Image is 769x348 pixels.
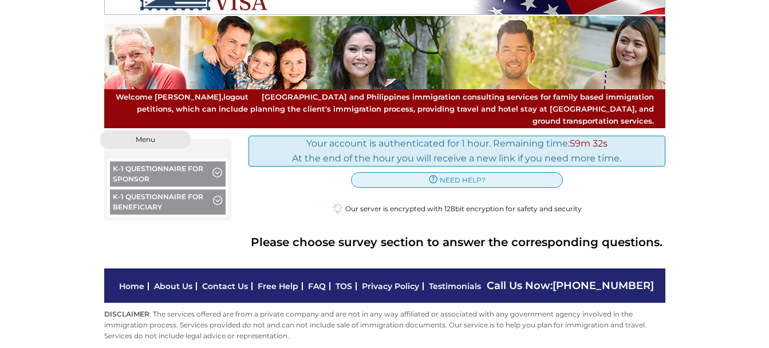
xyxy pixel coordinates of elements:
[202,281,248,291] a: Contact Us
[351,172,563,188] a: need help?
[429,281,481,291] a: Testimonials
[345,203,582,214] span: Our server is encrypted with 128bit encryption for safety and security
[570,138,608,149] span: 59m 32s
[440,175,486,185] span: need help?
[116,91,654,126] span: [GEOGRAPHIC_DATA] and Philippines immigration consulting services for family based immigration pe...
[110,161,226,189] button: K-1 Questionnaire for Sponsor
[258,281,298,291] a: Free Help
[362,281,419,291] a: Privacy Policy
[110,189,226,217] button: K-1 Questionnaire for Beneficiary
[251,233,662,251] b: Please choose survey section to answer the corresponding questions.
[104,309,665,342] p: : The services offered are from a private company and are not in any way affiliated or associated...
[136,136,155,143] span: Menu
[223,92,249,101] a: logout
[100,130,191,149] button: Menu
[308,281,326,291] a: FAQ
[249,136,665,166] div: Your account is authenticated for 1 hour. Remaining time: At the end of the hour you will receive...
[154,281,192,291] a: About Us
[104,310,149,318] strong: DISCLAIMER
[553,279,654,292] a: [PHONE_NUMBER]
[336,281,352,291] a: TOS
[116,91,249,103] span: Welcome [PERSON_NAME],
[119,281,144,291] a: Home
[487,279,654,292] span: Call Us Now:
